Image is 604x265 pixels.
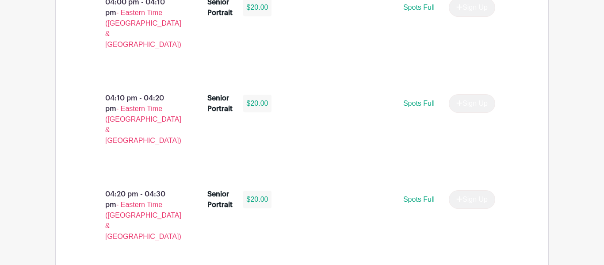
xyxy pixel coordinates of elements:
div: $20.00 [243,95,272,112]
span: - Eastern Time ([GEOGRAPHIC_DATA] & [GEOGRAPHIC_DATA]) [105,105,181,144]
div: $20.00 [243,191,272,208]
span: Spots Full [403,100,435,107]
p: 04:20 pm - 04:30 pm [84,185,193,246]
span: - Eastern Time ([GEOGRAPHIC_DATA] & [GEOGRAPHIC_DATA]) [105,201,181,240]
p: 04:10 pm - 04:20 pm [84,89,193,150]
div: Senior Portrait [207,189,233,210]
span: Spots Full [403,4,435,11]
span: Spots Full [403,196,435,203]
span: - Eastern Time ([GEOGRAPHIC_DATA] & [GEOGRAPHIC_DATA]) [105,9,181,48]
div: Senior Portrait [207,93,233,114]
